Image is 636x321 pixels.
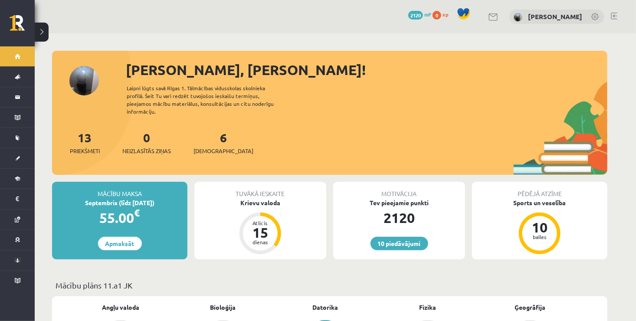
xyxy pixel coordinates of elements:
[56,279,604,291] p: Mācību plāns 11.a1 JK
[134,206,140,219] span: €
[52,207,187,228] div: 55.00
[210,303,236,312] a: Bioloģija
[472,198,607,255] a: Sports un veselība 10 balles
[515,303,546,312] a: Ģeogrāfija
[472,182,607,198] div: Pēdējā atzīme
[194,182,326,198] div: Tuvākā ieskaite
[98,237,142,250] a: Apmaksāt
[527,234,553,239] div: balles
[193,147,253,155] span: [DEMOGRAPHIC_DATA]
[52,182,187,198] div: Mācību maksa
[127,84,289,115] div: Laipni lūgts savā Rīgas 1. Tālmācības vidusskolas skolnieka profilā. Šeit Tu vari redzēt tuvojošo...
[443,11,448,18] span: xp
[433,11,452,18] a: 0 xp
[408,11,423,20] span: 2120
[10,15,35,37] a: Rīgas 1. Tālmācības vidusskola
[193,130,253,155] a: 6[DEMOGRAPHIC_DATA]
[333,198,465,207] div: Tev pieejamie punkti
[247,239,273,245] div: dienas
[247,226,273,239] div: 15
[333,207,465,228] div: 2120
[52,198,187,207] div: Septembris (līdz [DATE])
[70,147,100,155] span: Priekšmeti
[333,182,465,198] div: Motivācija
[420,303,436,312] a: Fizika
[408,11,431,18] a: 2120 mP
[472,198,607,207] div: Sports un veselība
[126,59,607,80] div: [PERSON_NAME], [PERSON_NAME]!
[433,11,441,20] span: 0
[527,220,553,234] div: 10
[313,303,338,312] a: Datorika
[514,13,522,22] img: Viktorija Jeļizarova
[70,130,100,155] a: 13Priekšmeti
[424,11,431,18] span: mP
[122,130,171,155] a: 0Neizlasītās ziņas
[102,303,139,312] a: Angļu valoda
[122,147,171,155] span: Neizlasītās ziņas
[528,12,582,21] a: [PERSON_NAME]
[247,220,273,226] div: Atlicis
[370,237,428,250] a: 10 piedāvājumi
[194,198,326,207] div: Krievu valoda
[194,198,326,255] a: Krievu valoda Atlicis 15 dienas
